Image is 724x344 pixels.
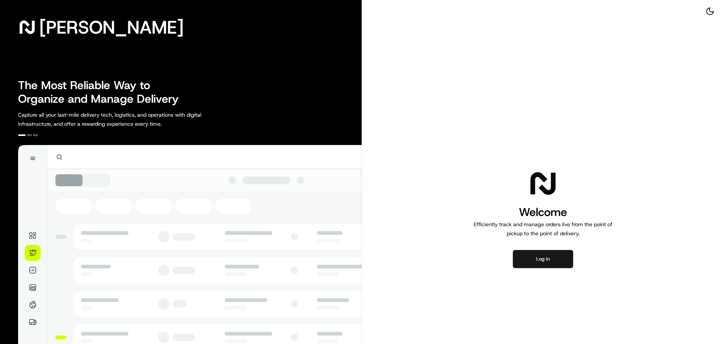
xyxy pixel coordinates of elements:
[513,250,573,268] button: Log in
[471,220,615,238] p: Efficiently track and manage orders live from the point of pickup to the point of delivery.
[18,110,235,128] p: Capture all your last-mile delivery tech, logistics, and operations with digital infrastructure, ...
[18,79,187,106] h2: The Most Reliable Way to Organize and Manage Delivery
[471,205,615,220] h1: Welcome
[39,20,184,35] span: [PERSON_NAME]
